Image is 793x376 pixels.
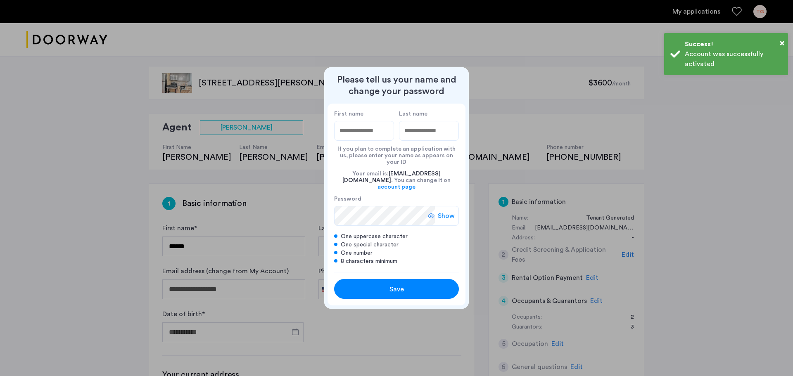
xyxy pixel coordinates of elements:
[328,74,465,97] h2: Please tell us your name and change your password
[685,49,782,69] div: Account was successfully activated
[389,284,404,294] span: Save
[399,110,459,118] label: Last name
[334,249,459,257] div: One number
[342,171,441,183] span: [EMAIL_ADDRESS][DOMAIN_NAME]
[334,110,394,118] label: First name
[334,166,459,195] div: Your email is: . You can change it on
[378,184,415,190] a: account page
[334,257,459,265] div: 8 characters minimum
[334,141,459,166] div: If you plan to complete an application with us, please enter your name as appears on your ID
[334,195,435,203] label: Password
[334,232,459,241] div: One uppercase character
[334,279,459,299] button: button
[685,39,782,49] div: Success!
[438,211,455,221] span: Show
[334,241,459,249] div: One special character
[780,37,784,49] button: Close
[780,39,784,47] span: ×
